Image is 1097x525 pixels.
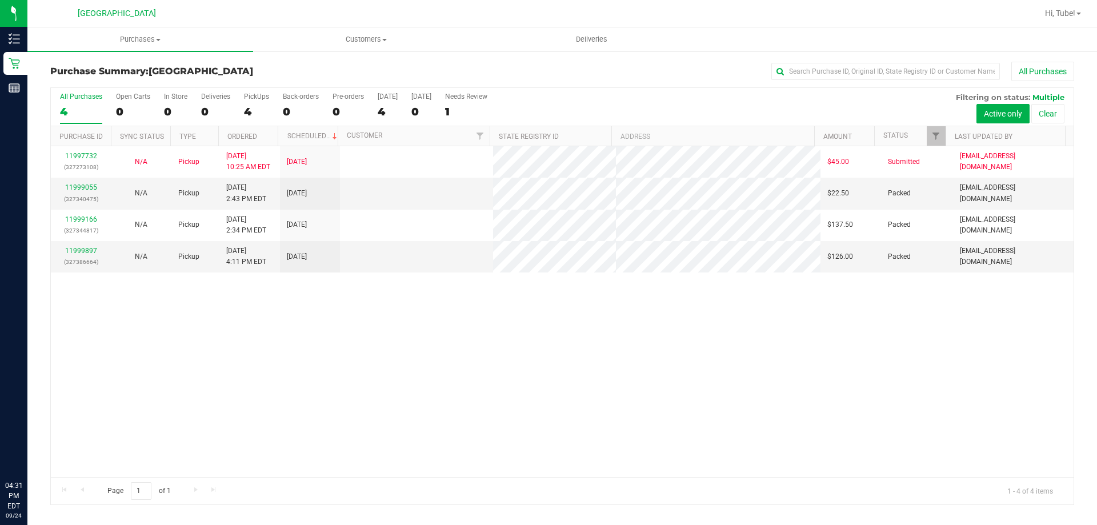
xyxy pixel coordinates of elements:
span: $126.00 [827,251,853,262]
span: $45.00 [827,157,849,167]
span: [DATE] 2:43 PM EDT [226,182,266,204]
div: [DATE] [378,93,398,101]
a: Amount [823,133,852,141]
p: (327340475) [58,194,104,205]
button: N/A [135,157,147,167]
a: Filter [471,126,490,146]
iframe: Resource center [11,434,46,468]
a: Status [883,131,908,139]
div: Pre-orders [333,93,364,101]
span: $22.50 [827,188,849,199]
span: Pickup [178,251,199,262]
a: Purchases [27,27,253,51]
inline-svg: Reports [9,82,20,94]
span: Pickup [178,219,199,230]
div: 4 [244,105,269,118]
h3: Purchase Summary: [50,66,391,77]
a: 11999055 [65,183,97,191]
th: Address [611,126,814,146]
p: 09/24 [5,511,22,520]
span: 1 - 4 of 4 items [998,482,1062,499]
span: [DATE] 10:25 AM EDT [226,151,270,173]
span: Packed [888,251,911,262]
p: (327344817) [58,225,104,236]
button: Clear [1031,104,1064,123]
div: In Store [164,93,187,101]
span: [GEOGRAPHIC_DATA] [78,9,156,18]
span: Customers [254,34,478,45]
div: PickUps [244,93,269,101]
div: 4 [60,105,102,118]
span: [DATE] 2:34 PM EDT [226,214,266,236]
span: Not Applicable [135,253,147,261]
div: Back-orders [283,93,319,101]
span: [DATE] [287,219,307,230]
span: Purchases [27,34,253,45]
button: All Purchases [1011,62,1074,81]
span: Not Applicable [135,189,147,197]
inline-svg: Retail [9,58,20,69]
button: N/A [135,188,147,199]
span: Packed [888,219,911,230]
a: Filter [927,126,946,146]
a: Last Updated By [955,133,1012,141]
p: (327386664) [58,257,104,267]
span: Pickup [178,157,199,167]
span: Not Applicable [135,221,147,229]
span: [EMAIL_ADDRESS][DOMAIN_NAME] [960,246,1067,267]
span: [EMAIL_ADDRESS][DOMAIN_NAME] [960,182,1067,204]
a: 11997732 [65,152,97,160]
button: N/A [135,219,147,230]
span: [DATE] [287,157,307,167]
div: 4 [378,105,398,118]
span: Deliveries [560,34,623,45]
a: Sync Status [120,133,164,141]
span: [DATE] [287,188,307,199]
div: 0 [164,105,187,118]
a: 11999166 [65,215,97,223]
div: Deliveries [201,93,230,101]
span: Packed [888,188,911,199]
div: [DATE] [411,93,431,101]
a: State Registry ID [499,133,559,141]
a: Purchase ID [59,133,103,141]
div: 0 [201,105,230,118]
p: 04:31 PM EDT [5,480,22,511]
div: 0 [116,105,150,118]
span: [DATE] 4:11 PM EDT [226,246,266,267]
a: Customer [347,131,382,139]
input: 1 [131,482,151,500]
span: Page of 1 [98,482,180,500]
span: Hi, Tube! [1045,9,1075,18]
p: (327273108) [58,162,104,173]
a: Ordered [227,133,257,141]
inline-svg: Inventory [9,33,20,45]
span: $137.50 [827,219,853,230]
div: 1 [445,105,487,118]
span: [EMAIL_ADDRESS][DOMAIN_NAME] [960,214,1067,236]
input: Search Purchase ID, Original ID, State Registry ID or Customer Name... [771,63,1000,80]
span: Submitted [888,157,920,167]
div: Open Carts [116,93,150,101]
span: Multiple [1032,93,1064,102]
a: 11999897 [65,247,97,255]
button: Active only [976,104,1030,123]
button: N/A [135,251,147,262]
div: 0 [283,105,319,118]
span: [DATE] [287,251,307,262]
span: [EMAIL_ADDRESS][DOMAIN_NAME] [960,151,1067,173]
span: Pickup [178,188,199,199]
a: Scheduled [287,132,339,140]
span: [GEOGRAPHIC_DATA] [149,66,253,77]
a: Deliveries [479,27,704,51]
span: Filtering on status: [956,93,1030,102]
div: Needs Review [445,93,487,101]
a: Type [179,133,196,141]
div: All Purchases [60,93,102,101]
div: 0 [411,105,431,118]
span: Not Applicable [135,158,147,166]
a: Customers [253,27,479,51]
div: 0 [333,105,364,118]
